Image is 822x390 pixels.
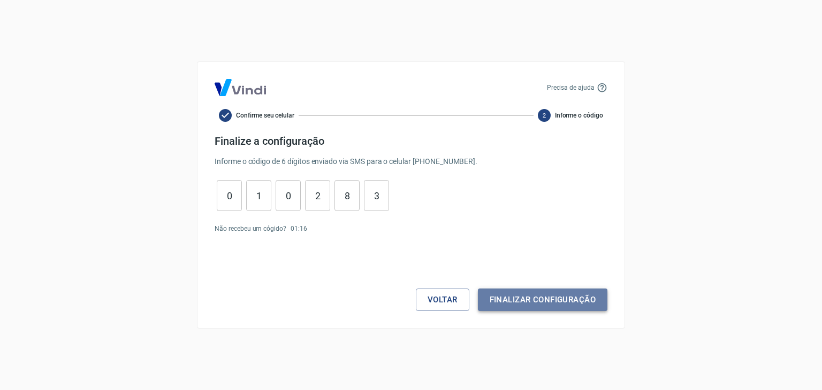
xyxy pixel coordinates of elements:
[215,79,266,96] img: Logo Vind
[291,224,307,233] p: 01 : 16
[416,288,469,311] button: Voltar
[215,224,286,233] p: Não recebeu um cógido?
[215,156,607,167] p: Informe o código de 6 dígitos enviado via SMS para o celular [PHONE_NUMBER] .
[547,83,595,92] p: Precisa de ajuda
[236,111,294,120] span: Confirme seu celular
[555,111,603,120] span: Informe o código
[478,288,607,311] button: Finalizar configuração
[543,112,546,119] text: 2
[215,135,607,147] h4: Finalize a configuração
